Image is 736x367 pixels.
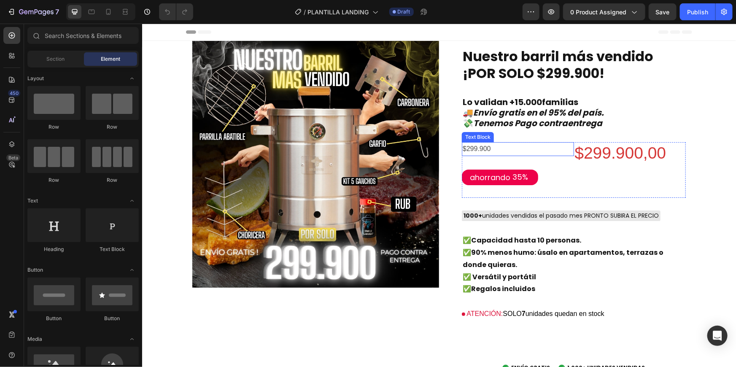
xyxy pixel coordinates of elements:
span: Section [47,55,65,63]
p: 7 [55,7,59,17]
div: Open Intercom Messenger [707,326,728,346]
input: Search Sections & Elements [27,27,139,44]
span: Button [27,266,43,274]
p: ✅Regalos incluidos [321,259,543,272]
div: Undo/Redo [159,3,193,20]
div: 450 [8,90,20,97]
span: Element [101,55,120,63]
span: ATENCIÓN: [325,286,361,294]
button: Buy it now [320,308,544,327]
div: Text Block [86,246,139,253]
strong: Capacidad hasta 10 personas [329,212,437,221]
p: ✅ . [321,211,543,223]
div: Row [27,123,81,131]
span: Draft [398,8,410,16]
p: 💸 [321,94,513,105]
strong: ¡POR SOLO $299.900! [321,40,462,59]
span: Toggle open [125,194,139,208]
div: Button [86,315,139,322]
div: Beta [6,154,20,161]
div: ahorrando [326,148,369,160]
span: Text [27,197,38,205]
p: $299.900 [321,119,431,132]
span: 1000+ [321,188,340,196]
span: Media [27,335,42,343]
iframe: Design area [142,24,736,367]
button: 0 product assigned [563,3,645,20]
strong: Tenemos Pago contraentrega [331,94,460,105]
strong: Envío gratis en el 95% del país. [331,83,462,95]
div: Row [86,176,139,184]
span: 7 [380,286,383,294]
p: ✅ Versátil y portátil [321,248,543,260]
div: Row [27,176,81,184]
div: unidades vendidas el pasado mes PRONTO SUBIRA EL PRECIO [320,187,518,197]
button: Publish [680,3,715,20]
div: Row [86,123,139,131]
span: ENVÍO GRATIS [369,340,408,348]
span: Toggle open [125,263,139,277]
span: Toggle open [125,332,139,346]
p: ✅ [321,223,543,248]
button: 7 [3,3,63,20]
strong: 90% menos humo: úsalo en apartamentos, terrazas o donde quieras. [321,224,521,246]
div: Buy it now [416,311,448,324]
div: $299.900,00 [432,119,544,141]
span: Layout [27,75,44,82]
span: Toggle open [125,72,139,85]
span: / [304,8,306,16]
span: Save [656,8,670,16]
span: 1.000+ UNIDADES VENDIDAS [426,340,503,348]
div: Text Block [321,110,350,117]
div: 35% [369,148,387,159]
span: 0 product assigned [570,8,626,16]
div: Publish [687,8,708,16]
p: SOLO unidades quedan en stock [320,285,544,295]
strong: Lo validan +15.000familias [321,73,436,84]
span: PLANTILLA LANDING [308,8,369,16]
button: Save [649,3,677,20]
div: Button [27,315,81,322]
p: 🚚 [321,84,513,94]
div: Heading [27,246,81,253]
